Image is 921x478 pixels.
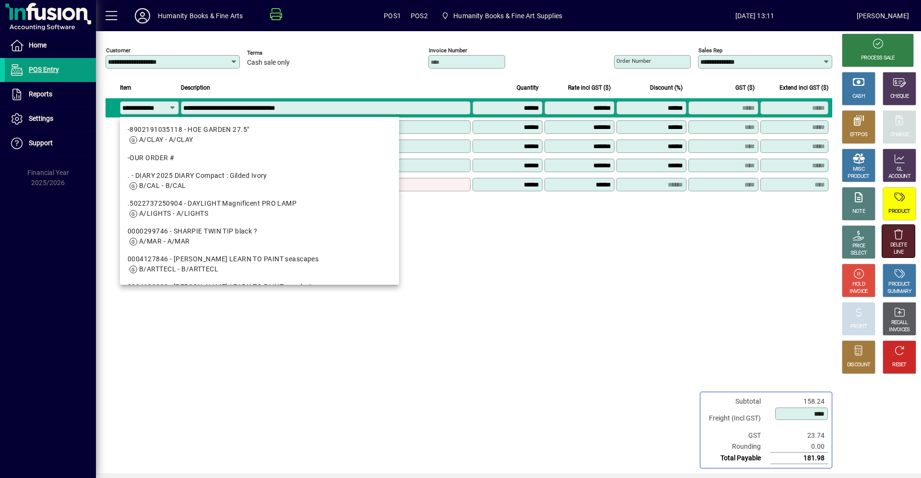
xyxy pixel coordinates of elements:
[770,430,828,441] td: 23.74
[29,139,53,147] span: Support
[106,47,130,54] mat-label: Customer
[568,82,611,93] span: Rate incl GST ($)
[888,281,910,288] div: PRODUCT
[29,41,47,49] span: Home
[770,396,828,407] td: 158.24
[128,226,391,236] div: 0000299746 - SHARPIE TWIN TIP black ?
[850,323,867,330] div: PROFIT
[5,82,96,106] a: Reports
[384,8,401,23] span: POS1
[704,430,770,441] td: GST
[852,93,865,100] div: CASH
[517,82,539,93] span: Quantity
[892,361,907,369] div: RESET
[704,407,770,430] td: Freight (Incl GST)
[853,166,864,173] div: MISC
[247,50,305,56] span: Terms
[850,288,867,295] div: INVOICE
[128,254,391,264] div: 0004127846 - [PERSON_NAME] LEARN TO PAINT seascapes
[861,55,895,62] div: PROCESS SALE
[120,167,399,195] mat-option: . - DIARY 2025 DIARY Compact : Gilded Ivory
[770,453,828,464] td: 181.98
[779,82,828,93] span: Extend incl GST ($)
[852,281,865,288] div: HOLD
[852,208,865,215] div: NOTE
[890,93,909,100] div: CHEQUE
[888,173,910,180] div: ACCOUNT
[850,250,867,257] div: SELECT
[894,249,903,256] div: LINE
[704,396,770,407] td: Subtotal
[698,47,722,54] mat-label: Sales rep
[704,453,770,464] td: Total Payable
[887,288,911,295] div: SUMMARY
[120,222,399,250] mat-option: 0000299746 - SHARPIE TWIN TIP black ?
[181,82,210,93] span: Description
[429,47,467,54] mat-label: Invoice number
[704,441,770,453] td: Rounding
[5,34,96,58] a: Home
[453,8,562,23] span: Humanity Books & Fine Art Supplies
[139,265,218,273] span: B/ARTTECL - B/ARTTECL
[139,237,190,245] span: A/MAR - A/MAR
[852,243,865,250] div: PRICE
[437,7,566,24] span: Humanity Books & Fine Art Supplies
[120,195,399,222] mat-option: .5022737250904 - DAYLIGHT Magnificent PRO LAMP
[139,136,193,143] span: A/CLAY - A/CLAY
[616,58,651,64] mat-label: Order number
[29,66,59,73] span: POS Entry
[653,8,857,23] span: [DATE] 13:11
[247,59,290,67] span: Cash sale only
[891,319,908,326] div: RECALL
[29,115,53,122] span: Settings
[847,361,870,369] div: DISCOUNT
[857,8,909,23] div: [PERSON_NAME]
[5,107,96,131] a: Settings
[889,326,909,334] div: INVOICES
[158,8,243,23] div: Humanity Books & Fine Arts
[5,131,96,155] a: Support
[120,82,131,93] span: Item
[120,278,399,316] mat-option: 0004133080 - COLLINS LEARN TO PAINT people #
[139,210,208,217] span: A/LIGHTS - A/LIGHTS
[890,242,907,249] div: DELETE
[411,8,428,23] span: POS2
[120,121,399,149] mat-option: -8902191035118 - HOE GARDEN 27.5"
[128,153,391,163] div: -OUR ORDER #
[890,131,909,139] div: CHARGE
[128,198,391,209] div: .5022737250904 - DAYLIGHT Magnificent PRO LAMP
[770,441,828,453] td: 0.00
[897,166,903,173] div: GL
[848,173,869,180] div: PRODUCT
[888,208,910,215] div: PRODUCT
[120,149,399,167] mat-option: -OUR ORDER #
[650,82,683,93] span: Discount (%)
[139,182,186,189] span: B/CAL - B/CAL
[128,125,391,135] div: -8902191035118 - HOE GARDEN 27.5"
[735,82,755,93] span: GST ($)
[128,282,391,292] div: 0004133080 - [PERSON_NAME] LEARN TO PAINT people #
[850,131,868,139] div: EFTPOS
[29,90,52,98] span: Reports
[128,171,391,181] div: . - DIARY 2025 DIARY Compact : Gilded Ivory
[127,7,158,24] button: Profile
[120,250,399,278] mat-option: 0004127846 - COLLINS LEARN TO PAINT seascapes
